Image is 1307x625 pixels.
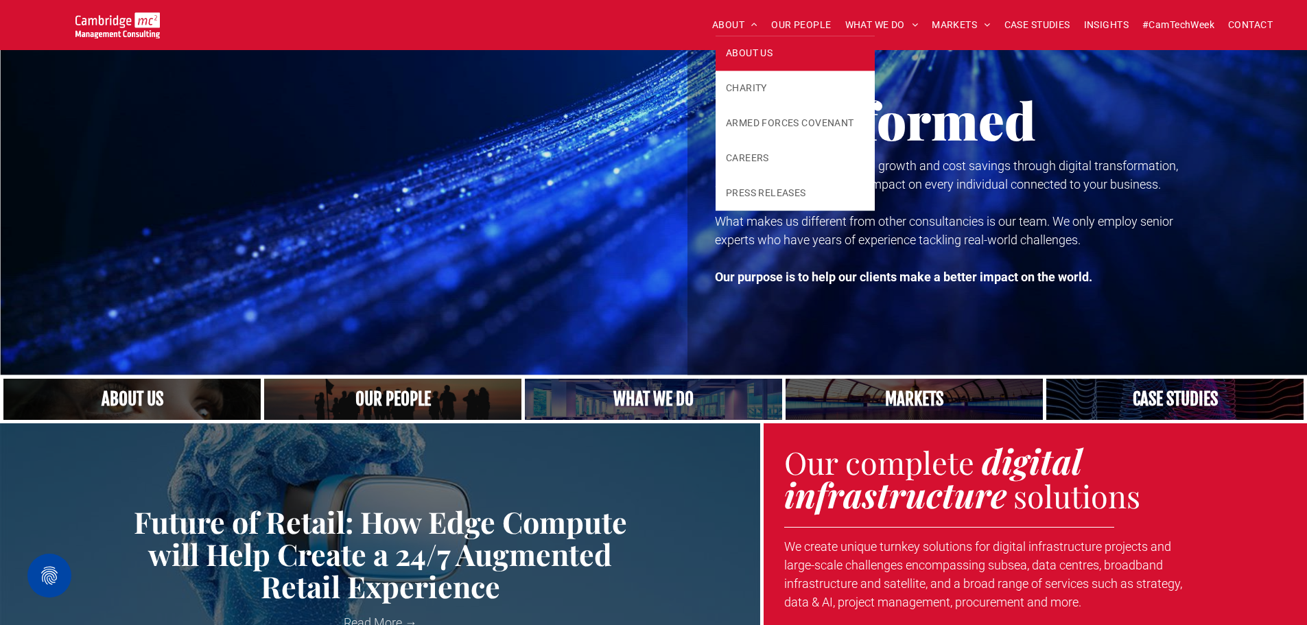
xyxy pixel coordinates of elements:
a: OUR PEOPLE [764,14,838,36]
span: ABOUT [712,14,758,36]
img: Cambridge MC Logo, digital transformation [75,12,160,38]
a: MARKETS [925,14,997,36]
span: solutions [1013,475,1140,516]
strong: digital [982,438,1082,484]
a: Your Business Transformed | Cambridge Management Consulting [75,14,160,29]
span: We create unique turnkey solutions for digital infrastructure projects and large-scale challenges... [784,539,1182,609]
span: Our complete [784,441,974,482]
a: ARMED FORCES COVENANT [716,106,875,141]
a: ABOUT US [716,36,875,71]
strong: infrastructure [784,471,1006,517]
strong: Our purpose is to help our clients make a better impact on the world. [715,270,1092,284]
a: CAREERS [716,141,875,176]
span: PRESS RELEASES [726,186,806,200]
a: Case Studies | Cambridge Management Consulting > Case Studies [1046,379,1304,420]
span: Transformed [715,85,1036,154]
a: INSIGHTS [1077,14,1135,36]
a: Telecoms | Decades of Experience Across Multiple Industries & Regions [786,379,1043,420]
a: A yoga teacher lifting his whole body off the ground in the peacock pose [525,379,782,420]
a: ABOUT [705,14,765,36]
a: CHARITY [716,71,875,106]
a: A crowd in silhouette at sunset, on a rise or lookout point [264,379,521,420]
span: ARMED FORCES COVENANT [726,116,854,130]
span: ABOUT US [726,46,773,60]
span: What makes us different from other consultancies is our team. We only employ senior experts who h... [715,214,1173,247]
a: CONTACT [1221,14,1280,36]
span: CHARITY [726,81,767,95]
span: Your business [715,64,857,94]
span: Our aim is to realise increased growth and cost savings through digital transformation, as well a... [715,158,1178,191]
a: WHAT WE DO [838,14,926,36]
a: Close up of woman's face, centered on her eyes [3,379,261,420]
a: CASE STUDIES [998,14,1077,36]
a: #CamTechWeek [1135,14,1221,36]
a: PRESS RELEASES [716,176,875,211]
a: Future of Retail: How Edge Compute will Help Create a 24/7 Augmented Retail Experience [10,506,750,603]
span: CAREERS [726,151,769,165]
